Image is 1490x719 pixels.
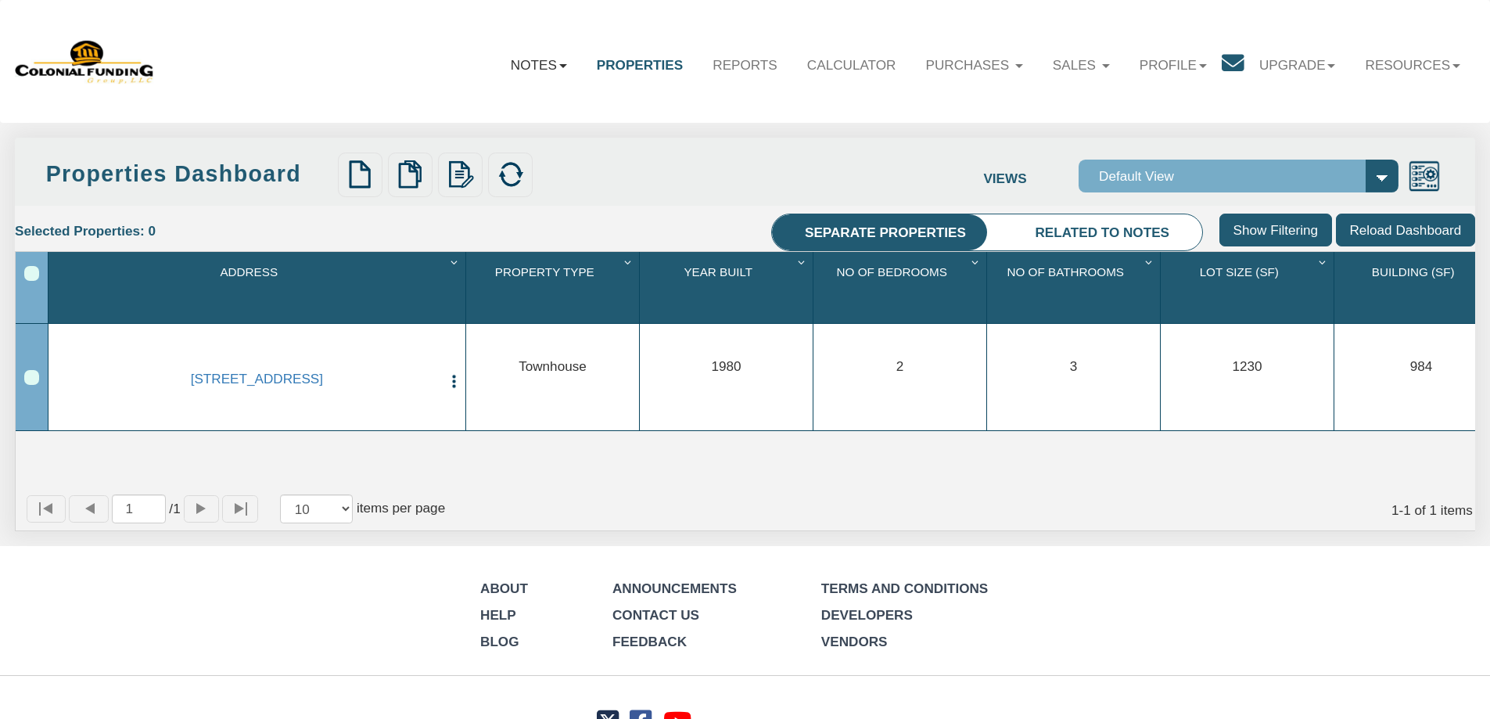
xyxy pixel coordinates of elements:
button: Page to last [222,495,258,523]
div: Address Sort None [52,257,465,317]
div: No Of Bathrooms Sort None [991,257,1160,317]
span: No Of Bedrooms [837,265,947,279]
img: refresh.png [497,160,525,189]
div: Column Menu [620,252,638,271]
li: Separate properties [772,214,999,252]
img: views.png [1408,160,1441,192]
span: 1 1 of 1 items [1391,502,1473,518]
a: About [480,581,528,596]
label: Views [983,160,1079,189]
input: Selected page [112,494,167,523]
a: Terms and Conditions [821,581,988,596]
div: Select All [24,266,39,281]
button: Press to open the property menu [446,371,462,390]
a: Sales [1038,42,1125,88]
span: Lot Size (Sf) [1200,265,1279,279]
a: Reports [698,42,792,88]
div: Sort None [470,257,639,317]
a: Resources [1351,42,1475,88]
img: copy.png [396,160,424,189]
a: Notes [496,42,582,88]
span: 1230 [1232,358,1262,374]
div: Lot Size (Sf) Sort None [1165,257,1334,317]
div: Selected Properties: 0 [15,214,167,248]
div: Column Menu [794,252,812,271]
a: Help [480,607,516,623]
a: Blog [480,634,519,649]
div: Sort None [644,257,813,317]
div: Row 1, Row Selection Checkbox [24,370,39,385]
a: Purchases [910,42,1037,88]
div: Sort None [1165,257,1334,317]
a: Contact Us [612,607,699,623]
div: Sort None [817,257,986,317]
img: new.png [346,160,374,189]
span: No Of Bathrooms [1007,265,1125,279]
a: Profile [1125,42,1222,88]
a: Feedback [612,634,687,649]
input: Reload Dashboard [1336,214,1475,246]
span: 1980 [711,358,741,374]
img: cell-menu.png [446,373,462,390]
span: Year Built [684,265,752,279]
span: Townhouse [519,358,587,374]
input: Show Filtering [1219,214,1332,246]
button: Page to first [27,495,66,523]
span: Property Type [495,265,594,279]
div: No Of Bedrooms Sort None [817,257,986,317]
abbr: of [169,501,173,516]
a: Announcements [612,581,737,596]
li: Related to notes [1003,214,1202,252]
span: 1 [169,499,180,518]
a: Properties [582,42,698,88]
a: Vendors [821,634,888,649]
div: Column Menu [1141,252,1159,271]
div: Sort None [52,257,465,317]
span: items per page [357,500,445,516]
span: 984 [1410,358,1433,374]
div: Properties Dashboard [46,158,332,190]
button: Page forward [184,495,220,523]
abbr: through [1399,502,1404,518]
span: 2 [896,358,904,374]
img: 579666 [15,38,155,85]
span: Address [220,265,278,279]
button: Page back [69,495,108,523]
a: Upgrade [1244,42,1351,88]
a: 0001 B Lafayette Ave, Baltimore, MD, 21202 [74,371,440,387]
div: Column Menu [968,252,986,271]
img: edit.png [447,160,475,189]
div: Column Menu [447,252,465,271]
div: Year Built Sort None [644,257,813,317]
div: Sort None [991,257,1160,317]
div: Column Menu [1315,252,1333,271]
span: 3 [1070,358,1078,374]
a: Calculator [792,42,911,88]
div: Property Type Sort None [470,257,639,317]
a: Developers [821,607,913,623]
span: Building (Sf) [1372,265,1455,279]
